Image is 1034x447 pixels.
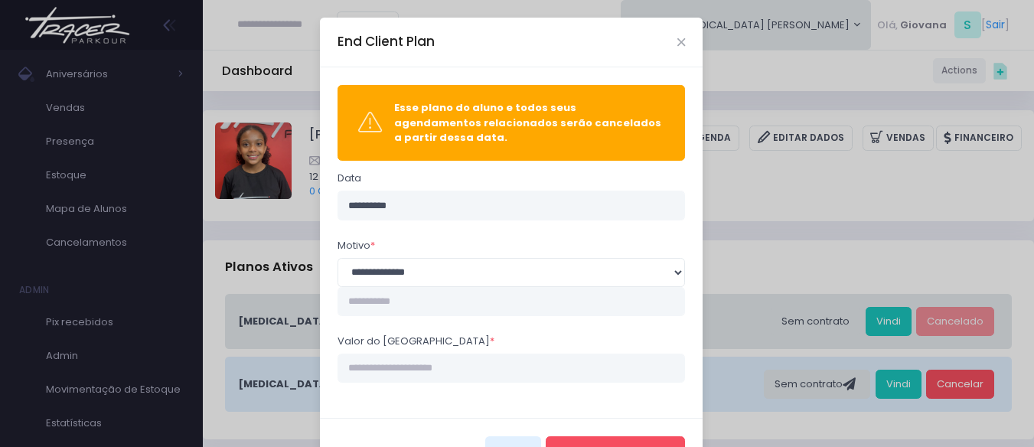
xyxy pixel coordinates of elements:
div: Esse plano do aluno e todos seus agendamentos relacionados serão cancelados a partir dessa data. [394,100,664,145]
label: Motivo [338,238,375,253]
label: Data [338,171,361,186]
h5: End Client Plan [338,32,435,51]
label: Valor do [GEOGRAPHIC_DATA] [338,334,494,349]
button: Close [677,38,685,46]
